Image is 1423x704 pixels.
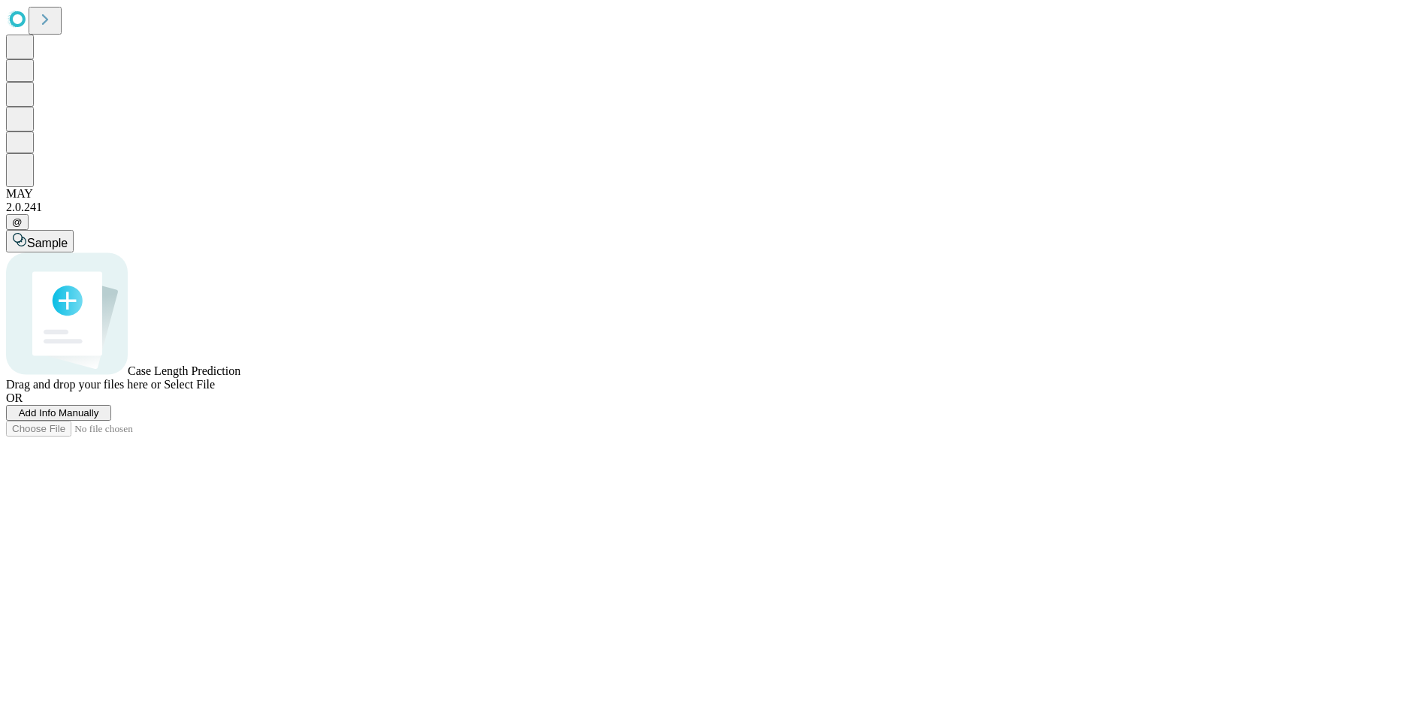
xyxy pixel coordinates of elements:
button: @ [6,214,29,230]
span: Drag and drop your files here or [6,378,161,391]
div: MAY [6,187,1417,201]
span: OR [6,391,23,404]
button: Add Info Manually [6,405,111,421]
span: @ [12,216,23,228]
span: Add Info Manually [19,407,99,418]
span: Case Length Prediction [128,364,240,377]
span: Select File [164,378,215,391]
button: Sample [6,230,74,252]
div: 2.0.241 [6,201,1417,214]
span: Sample [27,237,68,249]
